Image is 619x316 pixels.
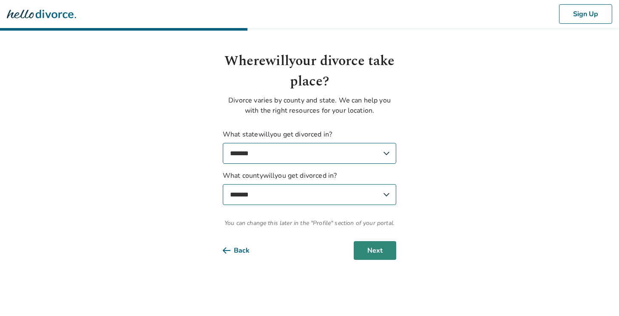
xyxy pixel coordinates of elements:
iframe: Chat Widget [576,275,619,316]
button: Back [223,241,263,260]
select: What countywillyou get divorced in? [223,184,396,205]
label: What state will you get divorced in? [223,129,396,164]
h1: Where will your divorce take place? [223,51,396,92]
span: You can change this later in the "Profile" section of your portal. [223,219,396,228]
button: Next [354,241,396,260]
select: What statewillyou get divorced in? [223,143,396,164]
p: Divorce varies by county and state. We can help you with the right resources for your location. [223,95,396,116]
button: Sign Up [559,4,612,24]
label: What county will you get divorced in? [223,171,396,205]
